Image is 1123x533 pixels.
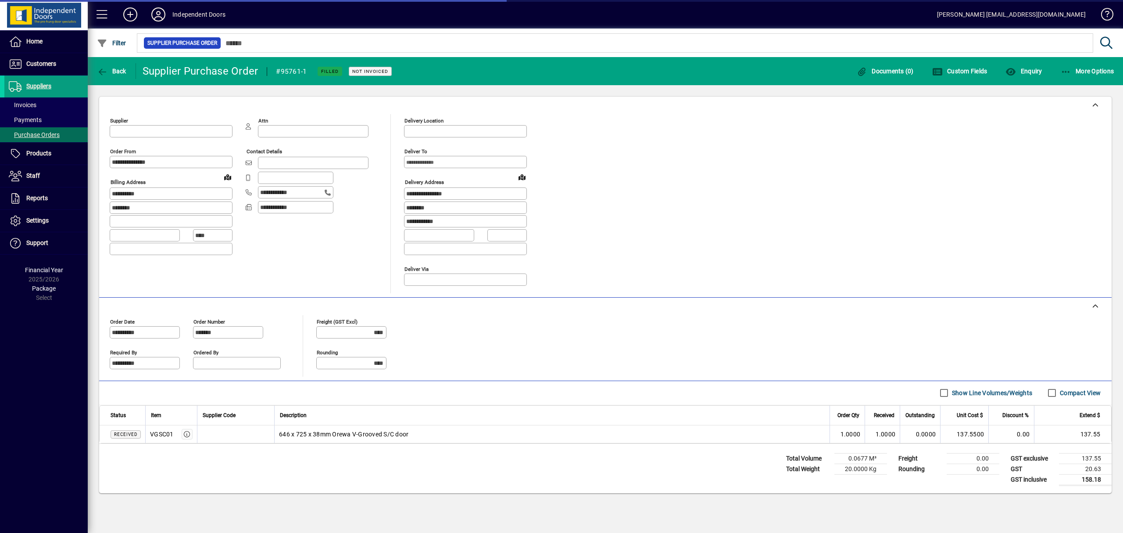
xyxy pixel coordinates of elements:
td: 0.0677 M³ [834,453,887,464]
span: Support [26,239,48,246]
button: Documents (0) [855,63,916,79]
td: 0.00 [947,453,999,464]
span: Financial Year [25,266,63,274]
mat-label: Order date [110,318,135,324]
td: GST [1006,464,1059,474]
td: 1.0000 [865,425,900,443]
button: More Options [1059,63,1116,79]
div: Independent Doors [172,7,225,22]
mat-label: Order from [110,148,136,155]
span: Unit Cost $ [957,411,983,420]
span: Status [111,411,126,420]
app-page-header-button: Back [88,63,136,79]
button: Enquiry [1003,63,1044,79]
td: 0.00 [988,425,1034,443]
a: Reports [4,187,88,209]
button: Profile [144,7,172,22]
td: Total Volume [782,453,834,464]
span: Documents (0) [857,68,914,75]
span: Staff [26,172,40,179]
span: Extend $ [1080,411,1100,420]
span: Not Invoiced [352,68,388,74]
td: 137.55 [1034,425,1111,443]
mat-label: Delivery Location [404,118,443,124]
a: Payments [4,112,88,127]
button: Back [95,63,129,79]
span: Products [26,150,51,157]
span: Received [114,432,137,437]
span: Purchase Orders [9,131,60,138]
td: Rounding [894,464,947,474]
button: Custom Fields [930,63,990,79]
span: Suppliers [26,83,51,90]
td: 137.5500 [940,425,988,443]
mat-label: Attn [258,118,268,124]
td: 0.0000 [900,425,940,443]
mat-label: Freight (GST excl) [317,318,358,324]
td: 0.00 [947,464,999,474]
span: Home [26,38,43,45]
span: Discount % [1002,411,1029,420]
label: Show Line Volumes/Weights [950,389,1032,397]
mat-label: Order number [193,318,225,324]
a: View on map [221,170,235,184]
mat-label: Rounding [317,349,338,355]
label: Compact View [1058,389,1101,397]
td: GST exclusive [1006,453,1059,464]
span: Package [32,285,56,292]
mat-label: Required by [110,349,137,355]
span: Back [97,68,126,75]
td: GST inclusive [1006,474,1059,485]
mat-label: Ordered by [193,349,218,355]
a: Purchase Orders [4,127,88,142]
a: Staff [4,165,88,187]
button: Filter [95,35,129,51]
span: Supplier Purchase Order [147,39,217,47]
td: 20.63 [1059,464,1112,474]
a: Settings [4,210,88,232]
span: Outstanding [905,411,935,420]
mat-label: Supplier [110,118,128,124]
span: Reports [26,194,48,202]
a: Products [4,143,88,165]
td: 158.18 [1059,474,1112,485]
a: Customers [4,53,88,75]
span: Custom Fields [932,68,987,75]
span: Payments [9,116,42,123]
span: Supplier Code [203,411,236,420]
span: 646 x 725 x 38mm Orewa V-Grooved S/C door [279,430,408,439]
span: Received [874,411,894,420]
span: Settings [26,217,49,224]
mat-label: Deliver To [404,148,427,155]
div: VGSC01 [150,430,174,439]
div: [PERSON_NAME] [EMAIL_ADDRESS][DOMAIN_NAME] [937,7,1086,22]
span: Filled [321,68,339,74]
span: More Options [1061,68,1114,75]
a: View on map [515,170,529,184]
span: Description [280,411,307,420]
span: Filter [97,40,126,47]
td: 1.0000 [830,425,865,443]
span: Item [151,411,161,420]
td: Total Weight [782,464,834,474]
mat-label: Deliver via [404,266,429,272]
div: #95761-1 [276,65,307,79]
td: 137.55 [1059,453,1112,464]
a: Invoices [4,97,88,112]
span: Invoices [9,101,36,108]
button: Add [116,7,144,22]
a: Home [4,31,88,53]
td: Freight [894,453,947,464]
span: Enquiry [1005,68,1042,75]
a: Knowledge Base [1094,2,1112,30]
span: Order Qty [837,411,859,420]
td: 20.0000 Kg [834,464,887,474]
div: Supplier Purchase Order [143,64,258,78]
a: Support [4,232,88,254]
span: Customers [26,60,56,67]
